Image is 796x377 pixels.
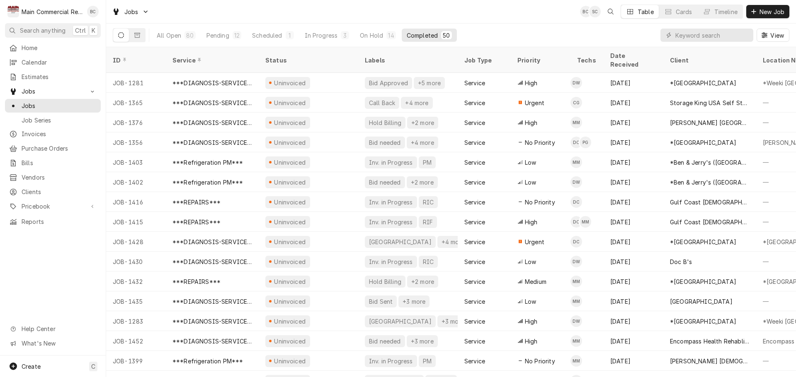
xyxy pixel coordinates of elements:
div: SC [589,6,601,17]
div: CG [570,97,582,108]
span: View [769,31,786,40]
div: Storage King USA Self Storage [670,98,750,107]
span: Low [525,257,536,266]
button: New Job [746,5,789,18]
div: Timeline [714,7,738,16]
span: Low [525,178,536,187]
div: Service [464,337,485,346]
div: *[GEOGRAPHIC_DATA] [670,79,736,87]
div: JOB-1432 [106,271,166,291]
div: Client [670,56,748,65]
button: View [757,29,789,42]
div: *Ben & Jerry's ([GEOGRAPHIC_DATA]) [670,158,750,167]
div: Caleb Gorton's Avatar [570,97,582,108]
div: Uninvoiced [273,317,307,326]
div: PM [422,158,432,167]
div: MM [570,156,582,168]
div: DC [570,236,582,247]
span: Ctrl [75,26,86,35]
div: *[GEOGRAPHIC_DATA] [670,238,736,246]
a: Go to Jobs [109,5,153,19]
span: C [91,362,95,371]
div: JOB-1415 [106,212,166,232]
span: Vendors [22,173,97,182]
div: [GEOGRAPHIC_DATA] [368,238,432,246]
div: MM [570,117,582,128]
div: +5 more [417,79,442,87]
a: Go to What's New [5,336,101,350]
div: Status [265,56,350,65]
div: Uninvoiced [273,357,307,365]
div: Bookkeeper Main Commercial's Avatar [87,6,99,17]
div: RIC [422,198,434,207]
div: Doc B's [670,257,692,266]
span: Reports [22,217,97,226]
div: Encompass Health Rehablitation [670,337,750,346]
div: PG [580,137,591,148]
a: Job Series [5,113,101,127]
div: Main Commercial Refrigeration Service's Avatar [7,6,19,17]
div: Mike Marchese's Avatar [570,156,582,168]
div: [DATE] [604,291,663,311]
span: Low [525,297,536,306]
span: Calendar [22,58,97,67]
div: JOB-1281 [106,73,166,93]
a: Clients [5,185,101,199]
div: Dylan Crawford's Avatar [570,216,582,228]
div: Uninvoiced [273,218,307,226]
div: Pending [206,31,229,40]
div: JOB-1452 [106,331,166,351]
div: JOB-1365 [106,93,166,113]
div: 14 [388,31,394,40]
div: Gulf Coast [DEMOGRAPHIC_DATA] Family Services (Holiday) [670,198,750,207]
div: [PERSON_NAME] [DEMOGRAPHIC_DATA] Chruch [670,357,750,365]
div: Dylan Crawford's Avatar [570,196,582,208]
div: [DATE] [604,271,663,291]
div: ID [113,56,158,65]
div: Job Type [464,56,504,65]
div: Mike Marchese's Avatar [570,355,582,367]
div: DW [570,176,582,188]
div: [DATE] [604,152,663,172]
button: Open search [604,5,617,18]
div: [DATE] [604,192,663,212]
div: M [7,6,19,17]
div: [DATE] [604,331,663,351]
div: [DATE] [604,232,663,252]
span: What's New [22,339,96,348]
a: Estimates [5,70,101,84]
div: MM [570,355,582,367]
div: Service [464,118,485,127]
a: Bills [5,156,101,170]
div: JOB-1399 [106,351,166,371]
div: Mike Marchese's Avatar [570,117,582,128]
div: Service [464,178,485,187]
div: 3 [342,31,347,40]
span: Search anything [20,26,66,35]
div: *Ben & Jerry's ([GEOGRAPHIC_DATA]) [670,178,750,187]
div: DC [570,137,582,148]
div: Mike Marchese's Avatar [570,335,582,347]
a: Vendors [5,170,101,184]
div: Inv. in Progress [368,198,414,207]
div: *[GEOGRAPHIC_DATA] [670,317,736,326]
div: [DATE] [604,172,663,192]
div: [DATE] [604,252,663,271]
div: Hold Billing [368,118,402,127]
span: New Job [758,7,786,16]
div: Dorian Wertz's Avatar [570,315,582,327]
span: Invoices [22,130,97,138]
div: Uninvoiced [273,118,307,127]
div: Main Commercial Refrigeration Service [22,7,83,16]
div: Bid needed [368,138,402,147]
div: +4 more [410,138,435,147]
div: +2 more [410,118,435,127]
div: JOB-1402 [106,172,166,192]
div: [PERSON_NAME] [GEOGRAPHIC_DATA] [670,118,750,127]
div: Cards [676,7,692,16]
div: JOB-1435 [106,291,166,311]
div: JOB-1416 [106,192,166,212]
div: Bid needed [368,337,402,346]
div: +3 more [441,317,465,326]
div: RIC [422,257,434,266]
